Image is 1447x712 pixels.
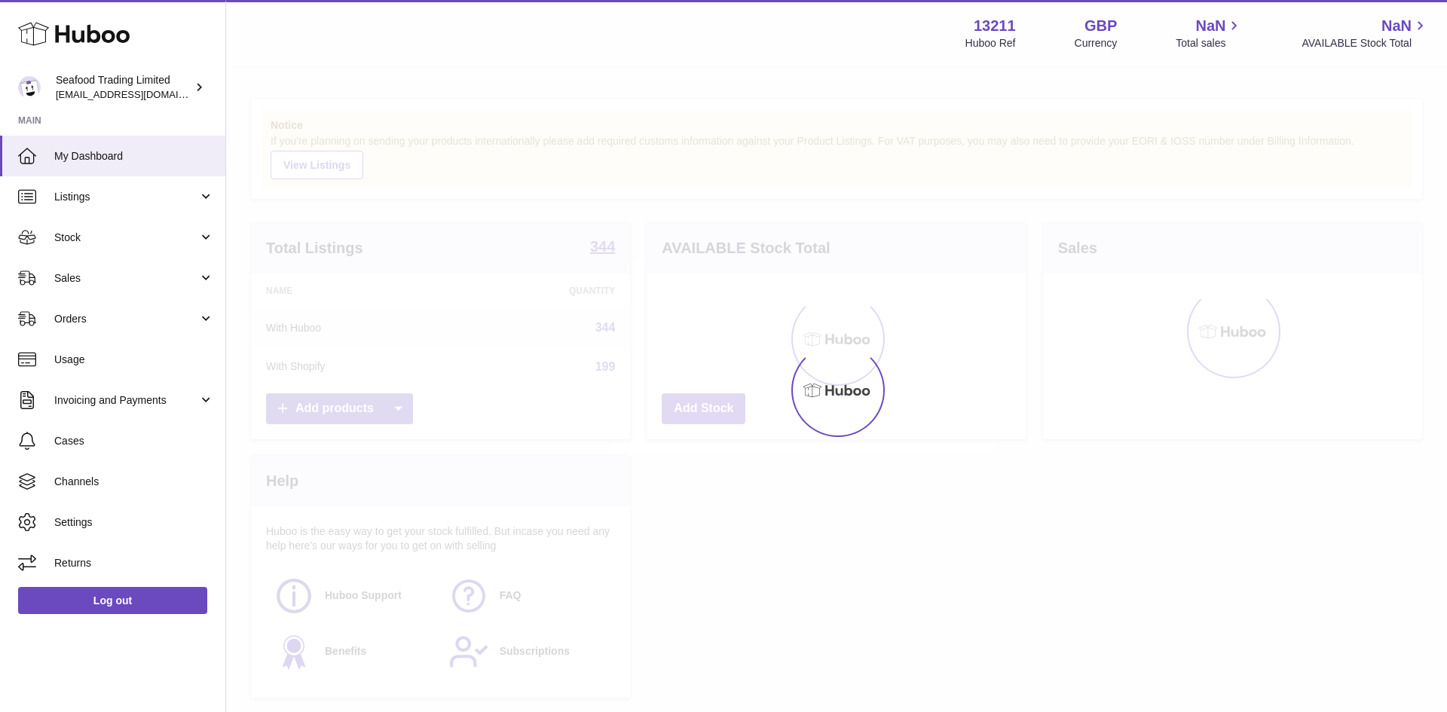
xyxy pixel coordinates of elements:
span: Total sales [1176,36,1243,50]
span: AVAILABLE Stock Total [1302,36,1429,50]
span: Listings [54,190,198,204]
div: Seafood Trading Limited [56,73,191,102]
img: internalAdmin-13211@internal.huboo.com [18,76,41,99]
span: Usage [54,353,214,367]
span: [EMAIL_ADDRESS][DOMAIN_NAME] [56,88,222,100]
span: Settings [54,515,214,530]
span: My Dashboard [54,149,214,163]
a: NaN AVAILABLE Stock Total [1302,16,1429,50]
a: Log out [18,587,207,614]
span: Invoicing and Payments [54,393,198,408]
strong: GBP [1084,16,1117,36]
span: Channels [54,475,214,489]
div: Huboo Ref [965,36,1016,50]
span: Cases [54,434,214,448]
span: Sales [54,271,198,286]
span: Orders [54,312,198,326]
strong: 13211 [974,16,1016,36]
div: Currency [1075,36,1118,50]
span: Returns [54,556,214,570]
span: NaN [1381,16,1412,36]
span: Stock [54,231,198,245]
a: NaN Total sales [1176,16,1243,50]
span: NaN [1195,16,1225,36]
